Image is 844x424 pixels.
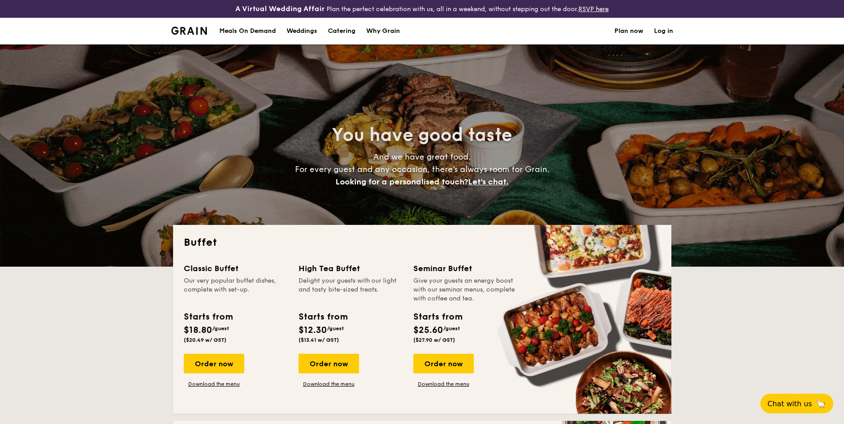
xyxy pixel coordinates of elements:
[413,276,517,303] div: Give your guests an energy boost with our seminar menus, complete with coffee and tea.
[332,124,512,146] span: You have good taste
[219,18,276,44] div: Meals On Demand
[184,276,288,303] div: Our very popular buffet dishes, complete with set-up.
[171,27,207,35] img: Grain
[295,152,549,187] span: And we have great food. For every guest and any occasion, there’s always room for Grain.
[413,354,474,373] div: Order now
[468,177,509,187] span: Let's chat.
[184,310,232,324] div: Starts from
[578,5,609,13] a: RSVP here
[366,18,400,44] div: Why Grain
[614,18,643,44] a: Plan now
[184,380,244,388] a: Download the menu
[323,18,361,44] a: Catering
[299,262,403,275] div: High Tea Buffet
[166,4,678,14] div: Plan the perfect celebration with us, all in a weekend, without stepping out the door.
[413,262,517,275] div: Seminar Buffet
[184,262,288,275] div: Classic Buffet
[184,354,244,373] div: Order now
[335,177,468,187] span: Looking for a personalised touch?
[760,394,833,413] button: Chat with us🦙
[816,399,826,409] span: 🦙
[328,18,355,44] h1: Catering
[361,18,405,44] a: Why Grain
[299,325,327,336] span: $12.30
[184,337,226,343] span: ($20.49 w/ GST)
[299,310,347,324] div: Starts from
[767,400,812,408] span: Chat with us
[171,27,207,35] a: Logotype
[287,18,317,44] div: Weddings
[413,325,443,336] span: $25.60
[235,4,325,14] h4: A Virtual Wedding Affair
[299,380,359,388] a: Download the menu
[281,18,323,44] a: Weddings
[327,325,344,332] span: /guest
[413,310,462,324] div: Starts from
[212,325,229,332] span: /guest
[443,325,460,332] span: /guest
[654,18,673,44] a: Log in
[299,354,359,373] div: Order now
[184,325,212,336] span: $18.80
[299,337,339,343] span: ($13.41 w/ GST)
[299,276,403,303] div: Delight your guests with our light and tasty bite-sized treats.
[413,337,455,343] span: ($27.90 w/ GST)
[184,236,661,250] h2: Buffet
[413,380,474,388] a: Download the menu
[214,18,281,44] a: Meals On Demand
